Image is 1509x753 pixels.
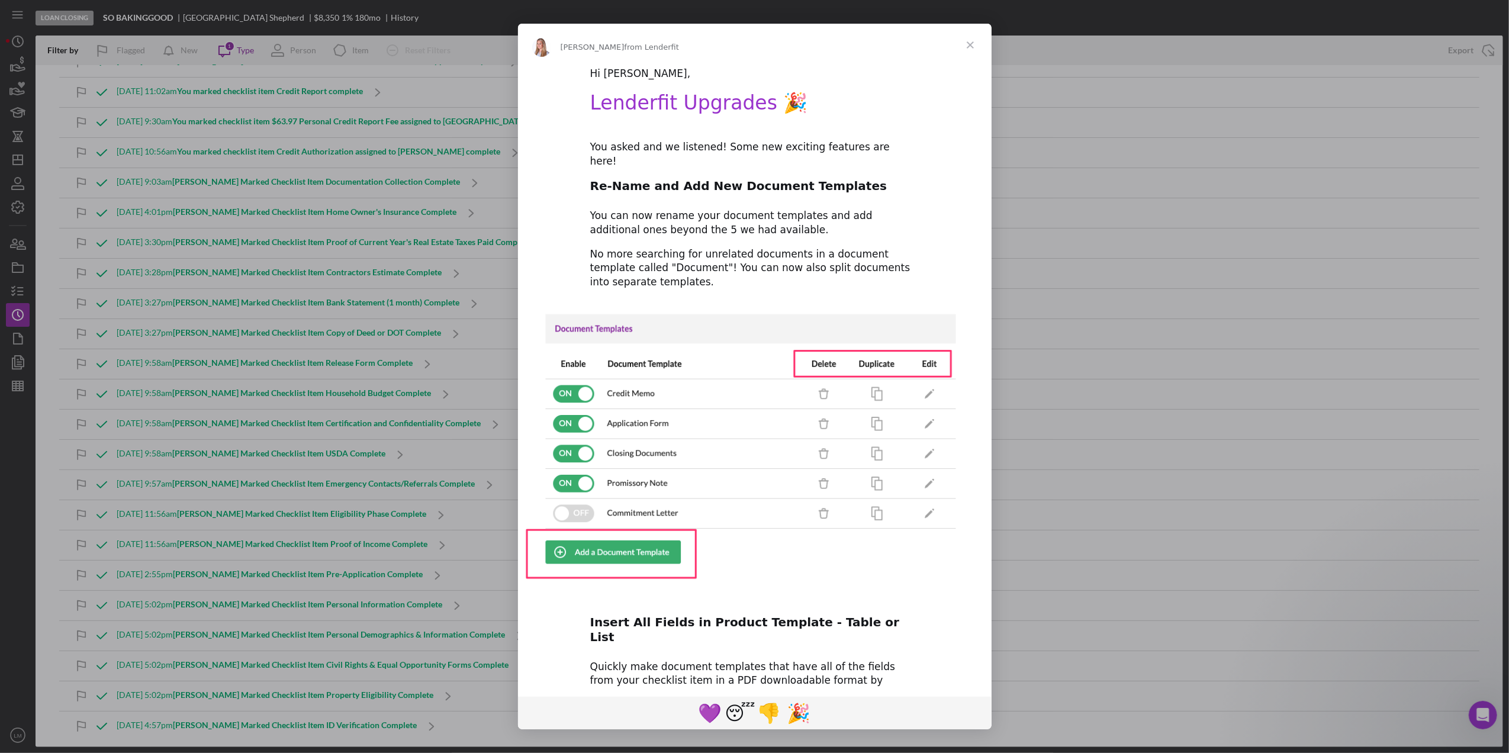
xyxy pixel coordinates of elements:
[949,24,992,66] span: Close
[590,140,919,169] div: You asked and we listened! Some new exciting features are here!
[758,702,781,725] span: 👎
[725,702,755,725] span: 😴
[625,43,680,52] span: from Lenderfit
[590,209,919,237] div: You can now rename your document templates and add additional ones beyond the 5 we had available.
[532,38,551,57] img: Profile image for Allison
[787,702,811,725] span: 🎉
[561,43,625,52] span: [PERSON_NAME]
[696,699,725,727] span: purple heart reaction
[590,67,919,81] div: Hi [PERSON_NAME],
[590,91,919,123] h1: Lenderfit Upgrades 🎉
[699,702,722,725] span: 💜
[590,247,919,289] div: No more searching for unrelated documents in a document template called "Document"! You can now a...
[784,699,814,727] span: tada reaction
[590,660,919,731] div: Quickly make document templates that have all of the fields from your checklist item in a PDF dow...
[725,699,755,727] span: sleeping reaction
[590,178,919,200] h2: Re-Name and Add New Document Templates
[590,614,919,651] h2: Insert All Fields in Product Template - Table or List
[755,699,784,727] span: 1 reaction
